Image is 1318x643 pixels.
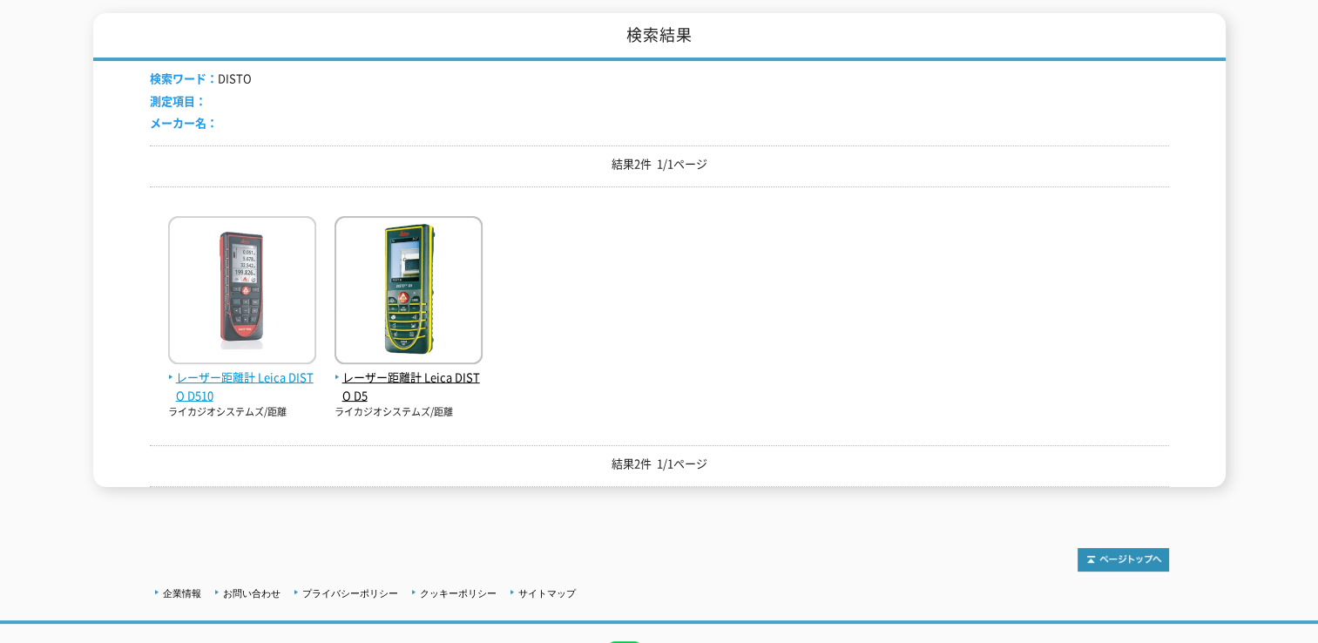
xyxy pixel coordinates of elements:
[335,405,483,420] p: ライカジオシステムズ/距離
[420,588,497,599] a: クッキーポリシー
[150,155,1169,173] p: 結果2件 1/1ページ
[335,216,483,369] img: Leica DISTO D5
[150,455,1169,473] p: 結果2件 1/1ページ
[150,114,218,131] span: メーカー名：
[150,92,206,109] span: 測定項目：
[150,70,252,88] li: DISTO
[163,588,201,599] a: 企業情報
[518,588,576,599] a: サイトマップ
[168,216,316,369] img: Leica DISTO D510
[335,369,483,405] span: レーザー距離計 Leica DISTO D5
[335,350,483,404] a: レーザー距離計 Leica DISTO D5
[302,588,398,599] a: プライバシーポリシー
[168,405,316,420] p: ライカジオシステムズ/距離
[93,13,1226,61] h1: 検索結果
[168,369,316,405] span: レーザー距離計 Leica DISTO D510
[223,588,280,599] a: お問い合わせ
[1078,548,1169,572] img: トップページへ
[168,350,316,404] a: レーザー距離計 Leica DISTO D510
[150,70,218,86] span: 検索ワード：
